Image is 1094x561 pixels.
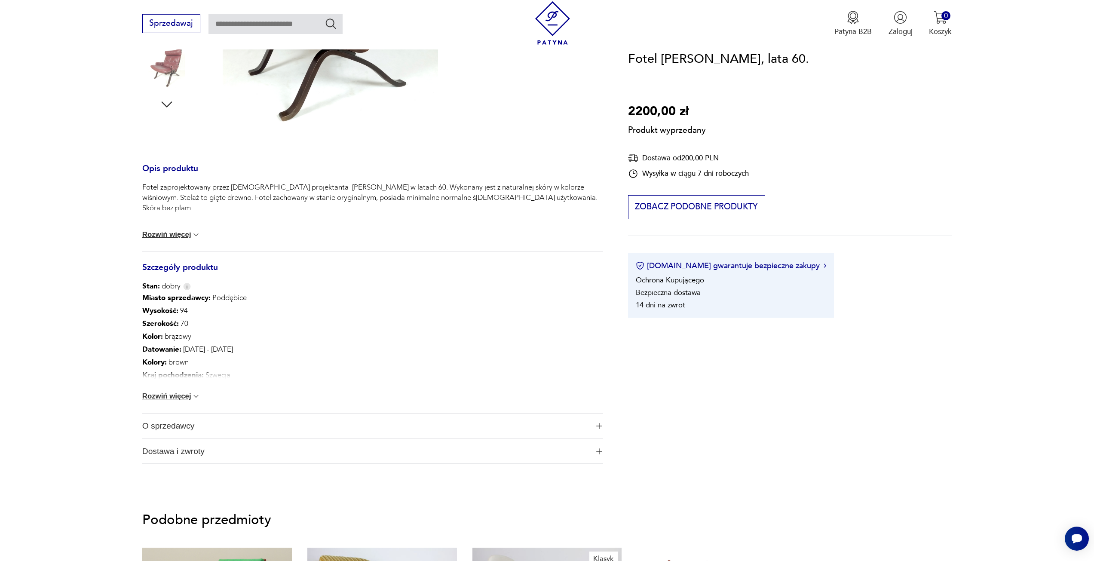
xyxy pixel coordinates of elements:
[934,11,947,24] img: Ikona koszyka
[142,291,370,304] p: Poddębice
[628,102,706,122] p: 2200,00 zł
[192,230,200,239] img: chevron down
[834,11,872,37] a: Ikona medaluPatyna B2B
[142,264,603,282] h3: Szczegóły produktu
[846,11,860,24] img: Ikona medalu
[628,169,749,179] div: Wysyłka w ciągu 7 dni roboczych
[142,356,370,369] p: brown
[142,392,201,401] button: Rozwiń więcej
[824,264,826,268] img: Ikona strzałki w prawo
[628,122,706,136] p: Produkt wyprzedany
[142,182,603,213] p: Fotel zaprojektowany przez [DEMOGRAPHIC_DATA] projektanta [PERSON_NAME] w latach 60. Wykonany jes...
[142,304,370,317] p: 94
[628,49,809,69] h1: Fotel [PERSON_NAME], lata 60.
[889,27,913,37] p: Zaloguj
[142,344,181,354] b: Datowanie :
[636,275,704,285] li: Ochrona Kupującego
[142,357,167,367] b: Kolory :
[142,293,211,303] b: Miasto sprzedawcy :
[142,439,603,464] button: Ikona plusaDostawa i zwroty
[142,230,201,239] button: Rozwiń więcej
[636,288,701,297] li: Bezpieczna dostawa
[628,153,749,163] div: Dostawa od 200,00 PLN
[929,11,952,37] button: 0Koszyk
[183,283,191,290] img: Info icon
[192,392,200,401] img: chevron down
[142,317,370,330] p: 70
[894,11,907,24] img: Ikonka użytkownika
[142,21,200,28] a: Sprzedawaj
[636,300,685,310] li: 14 dni na zwrot
[1065,527,1089,551] iframe: Smartsupp widget button
[142,281,181,291] span: dobry
[142,281,160,291] b: Stan:
[142,370,204,380] b: Kraj pochodzenia :
[531,1,574,45] img: Patyna - sklep z meblami i dekoracjami vintage
[834,27,872,37] p: Patyna B2B
[929,27,952,37] p: Koszyk
[142,306,178,316] b: Wysokość :
[834,11,872,37] button: Patyna B2B
[142,439,589,464] span: Dostawa i zwroty
[889,11,913,37] button: Zaloguj
[142,331,163,341] b: Kolor:
[142,369,370,382] p: Szwecja
[596,423,602,429] img: Ikona plusa
[325,17,337,30] button: Szukaj
[142,343,370,356] p: [DATE] - [DATE]
[142,414,589,438] span: O sprzedawcy
[142,514,952,526] p: Podobne przedmioty
[636,261,826,271] button: [DOMAIN_NAME] gwarantuje bezpieczne zakupy
[142,330,370,343] p: brązowy
[596,448,602,454] img: Ikona plusa
[628,195,765,219] button: Zobacz podobne produkty
[636,262,644,270] img: Ikona certyfikatu
[142,319,179,328] b: Szerokość :
[628,153,638,163] img: Ikona dostawy
[142,166,603,183] h3: Opis produktu
[941,11,950,20] div: 0
[142,14,200,33] button: Sprzedawaj
[142,414,603,438] button: Ikona plusaO sprzedawcy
